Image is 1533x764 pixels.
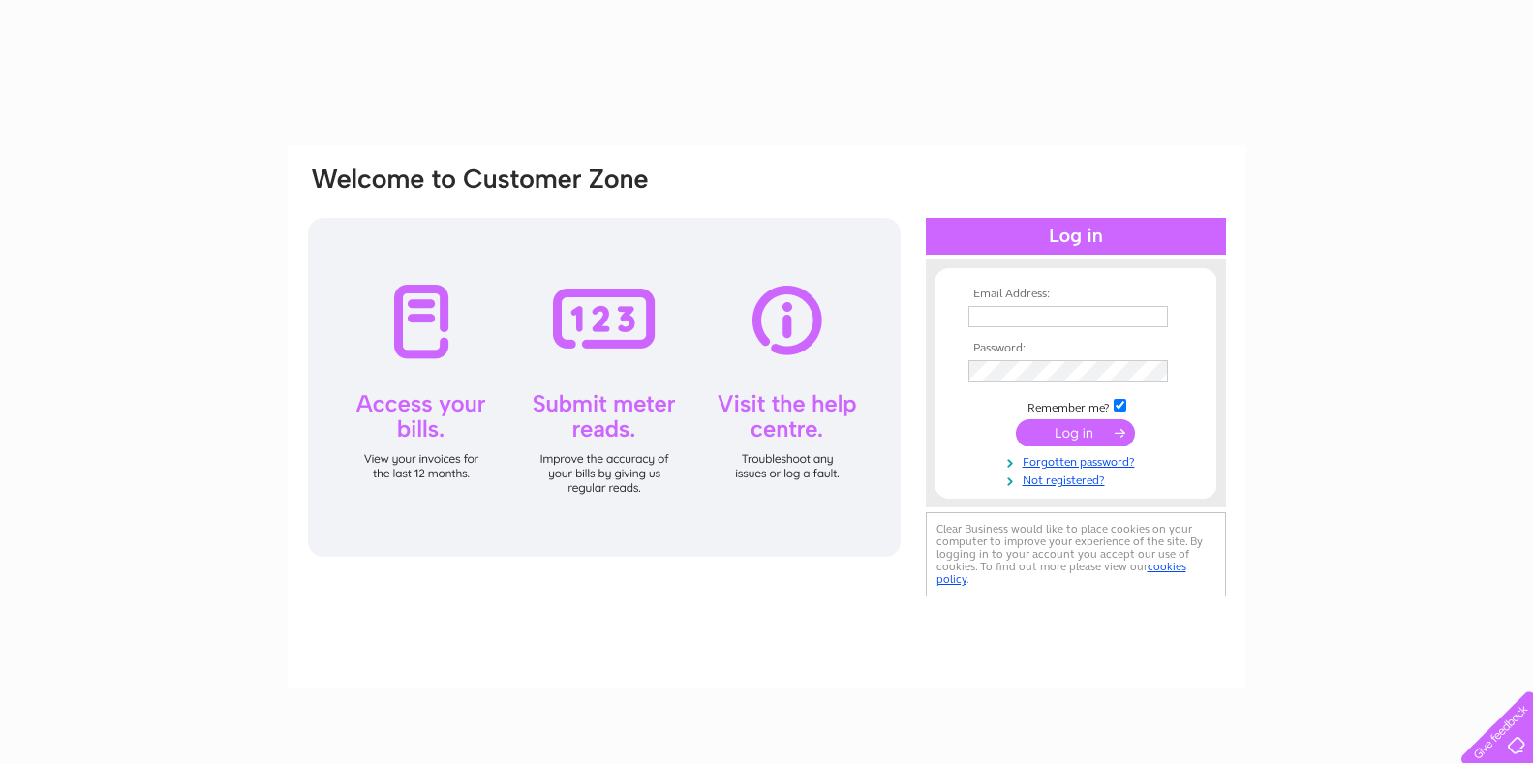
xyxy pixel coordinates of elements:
div: Clear Business would like to place cookies on your computer to improve your experience of the sit... [926,512,1226,596]
th: Email Address: [964,288,1188,301]
th: Password: [964,342,1188,355]
a: Not registered? [968,470,1188,488]
input: Submit [1016,419,1135,446]
td: Remember me? [964,396,1188,415]
a: Forgotten password? [968,451,1188,470]
a: cookies policy [936,560,1186,586]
